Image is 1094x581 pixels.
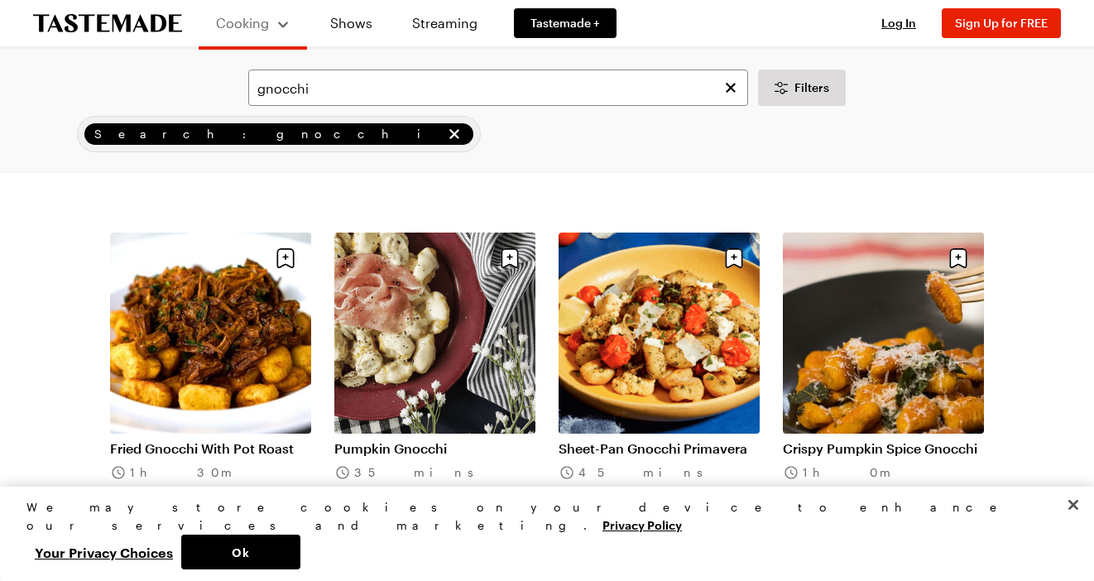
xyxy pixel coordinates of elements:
[494,242,525,274] button: Save recipe
[530,15,600,31] span: Tastemade +
[718,242,750,274] button: Save recipe
[722,79,740,97] button: Clear search
[270,242,301,274] button: Save recipe
[94,125,442,143] span: Search: gnocchi
[794,79,829,96] span: Filters
[26,498,1053,569] div: Privacy
[26,498,1053,535] div: We may store cookies on your device to enhance our services and marketing.
[110,440,311,457] a: Fried Gnocchi With Pot Roast
[881,16,916,30] span: Log In
[783,440,984,457] a: Crispy Pumpkin Spice Gnocchi
[33,14,182,33] a: To Tastemade Home Page
[758,70,846,106] button: Desktop filters
[943,242,974,274] button: Save recipe
[955,16,1048,30] span: Sign Up for FREE
[942,8,1061,38] button: Sign Up for FREE
[215,7,290,40] button: Cooking
[602,516,682,532] a: More information about your privacy, opens in a new tab
[181,535,300,569] button: Ok
[514,8,617,38] a: Tastemade +
[1055,487,1092,523] button: Close
[26,535,181,569] button: Your Privacy Choices
[559,440,760,457] a: Sheet-Pan Gnocchi Primavera
[334,440,535,457] a: Pumpkin Gnocchi
[216,15,269,31] span: Cooking
[866,15,932,31] button: Log In
[445,125,463,143] button: remove Search: gnocchi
